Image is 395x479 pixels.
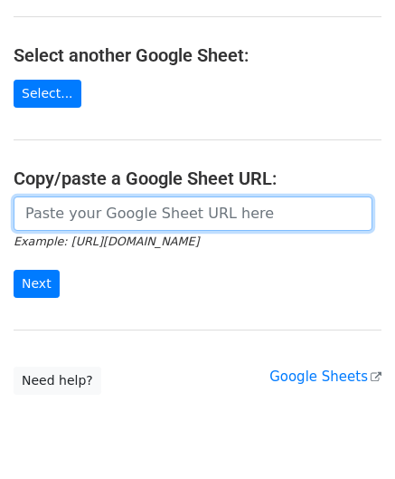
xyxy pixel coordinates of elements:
[14,80,81,108] a: Select...
[14,44,381,66] h4: Select another Google Sheet:
[14,270,60,298] input: Next
[14,196,372,231] input: Paste your Google Sheet URL here
[269,369,381,385] a: Google Sheets
[14,235,199,248] small: Example: [URL][DOMAIN_NAME]
[14,367,101,395] a: Need help?
[14,168,381,189] h4: Copy/paste a Google Sheet URL:
[305,392,395,479] iframe: Chat Widget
